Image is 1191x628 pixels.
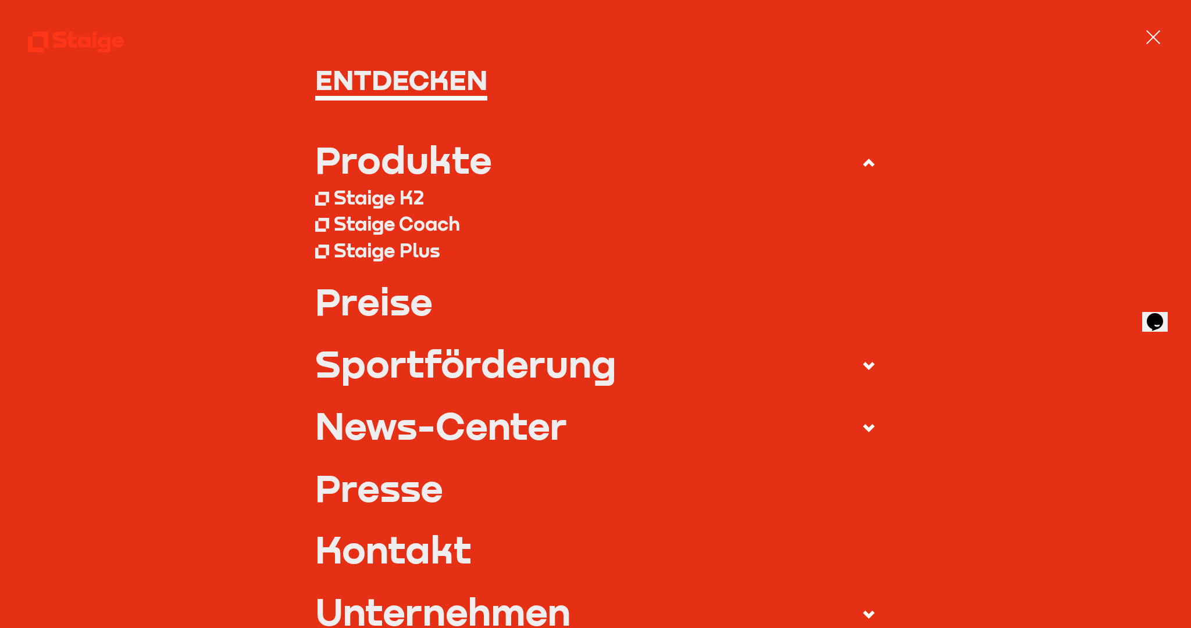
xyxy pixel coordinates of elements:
[315,211,876,237] a: Staige Coach
[315,237,876,263] a: Staige Plus
[315,344,616,382] div: Sportförderung
[315,282,876,320] a: Preise
[1142,297,1179,332] iframe: chat widget
[334,212,460,235] div: Staige Coach
[315,141,492,178] div: Produkte
[334,239,440,262] div: Staige Plus
[315,184,876,210] a: Staige K2
[334,186,424,209] div: Staige K2
[315,469,876,506] a: Presse
[315,530,876,568] a: Kontakt
[315,407,567,444] div: News-Center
